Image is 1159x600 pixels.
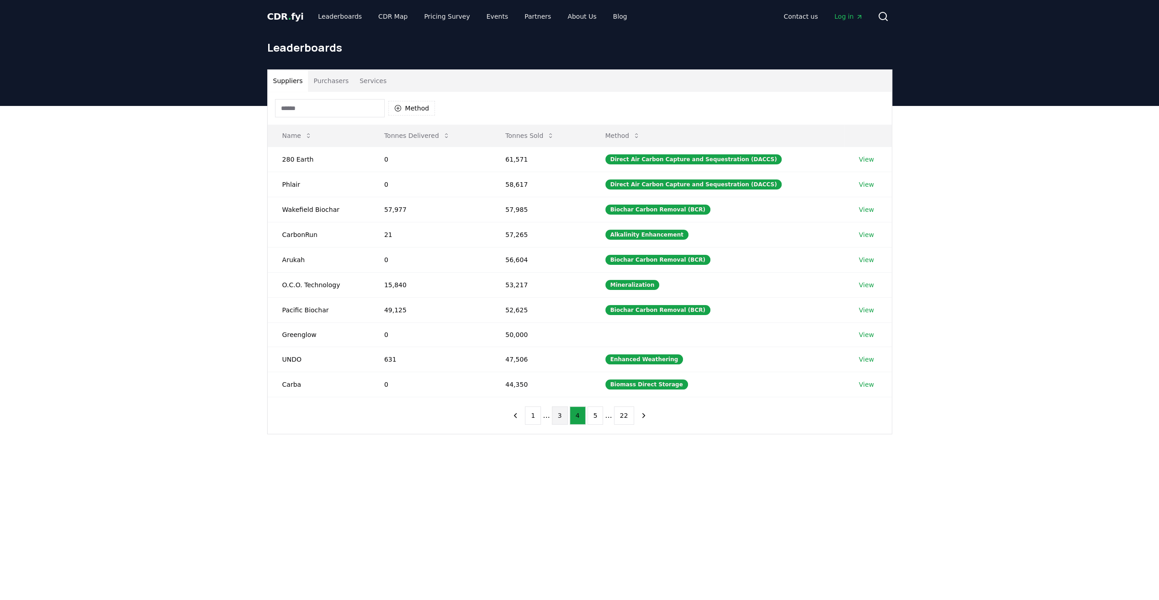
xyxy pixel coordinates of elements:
a: View [859,330,874,339]
a: View [859,180,874,189]
td: 49,125 [370,297,491,322]
button: Suppliers [268,70,308,92]
div: Direct Air Carbon Capture and Sequestration (DACCS) [605,179,782,189]
td: 52,625 [491,297,590,322]
button: Method [598,126,648,145]
a: View [859,230,874,239]
td: 57,977 [370,197,491,222]
td: 57,265 [491,222,590,247]
td: CarbonRun [268,222,370,247]
span: Log in [834,12,863,21]
a: View [859,355,874,364]
td: Pacific Biochar [268,297,370,322]
td: 0 [370,372,491,397]
td: 0 [370,247,491,272]
div: Biochar Carbon Removal (BCR) [605,305,710,315]
li: ... [605,410,612,421]
button: 22 [614,406,634,425]
a: View [859,205,874,214]
button: Method [388,101,435,116]
td: 280 Earth [268,147,370,172]
div: Enhanced Weathering [605,354,683,364]
td: Greenglow [268,322,370,347]
a: Blog [606,8,635,25]
a: View [859,305,874,315]
button: Name [275,126,319,145]
td: 57,985 [491,197,590,222]
div: Direct Air Carbon Capture and Sequestration (DACCS) [605,154,782,164]
div: Biomass Direct Storage [605,379,688,389]
a: Events [479,8,515,25]
td: 47,506 [491,347,590,372]
td: O.C.O. Technology [268,272,370,297]
li: ... [543,410,550,421]
td: 0 [370,147,491,172]
a: View [859,255,874,264]
a: CDR.fyi [267,10,304,23]
div: Alkalinity Enhancement [605,230,688,240]
span: CDR fyi [267,11,304,22]
td: 53,217 [491,272,590,297]
td: Carba [268,372,370,397]
td: 44,350 [491,372,590,397]
td: 631 [370,347,491,372]
td: UNDO [268,347,370,372]
a: Partners [517,8,558,25]
a: View [859,380,874,389]
td: 56,604 [491,247,590,272]
div: Biochar Carbon Removal (BCR) [605,205,710,215]
td: 21 [370,222,491,247]
a: Log in [827,8,870,25]
a: Pricing Survey [417,8,477,25]
button: 5 [587,406,603,425]
a: Contact us [776,8,825,25]
button: 4 [570,406,586,425]
td: 50,000 [491,322,590,347]
button: 1 [525,406,541,425]
td: 58,617 [491,172,590,197]
a: CDR Map [371,8,415,25]
nav: Main [311,8,634,25]
button: Tonnes Delivered [377,126,457,145]
td: Phlair [268,172,370,197]
td: Wakefield Biochar [268,197,370,222]
a: View [859,155,874,164]
td: 61,571 [491,147,590,172]
nav: Main [776,8,870,25]
td: 0 [370,322,491,347]
h1: Leaderboards [267,40,892,55]
a: About Us [560,8,603,25]
button: Services [354,70,392,92]
a: View [859,280,874,289]
button: 3 [552,406,568,425]
div: Biochar Carbon Removal (BCR) [605,255,710,265]
td: 0 [370,172,491,197]
button: Purchasers [308,70,354,92]
button: Tonnes Sold [498,126,561,145]
td: 15,840 [370,272,491,297]
button: next page [636,406,651,425]
a: Leaderboards [311,8,369,25]
span: . [288,11,291,22]
td: Arukah [268,247,370,272]
div: Mineralization [605,280,660,290]
button: previous page [508,406,523,425]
